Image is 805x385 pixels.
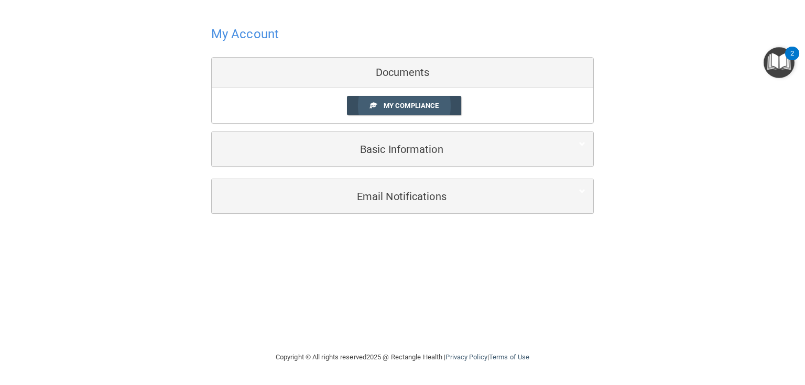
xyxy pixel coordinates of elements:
div: 2 [790,53,794,67]
h5: Email Notifications [220,191,553,202]
a: Basic Information [220,137,585,161]
a: Terms of Use [489,353,529,361]
div: Documents [212,58,593,88]
a: Privacy Policy [445,353,487,361]
button: Open Resource Center, 2 new notifications [764,47,795,78]
h5: Basic Information [220,144,553,155]
a: Email Notifications [220,184,585,208]
h4: My Account [211,27,279,41]
span: My Compliance [384,102,439,109]
div: Copyright © All rights reserved 2025 @ Rectangle Health | | [211,340,594,374]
